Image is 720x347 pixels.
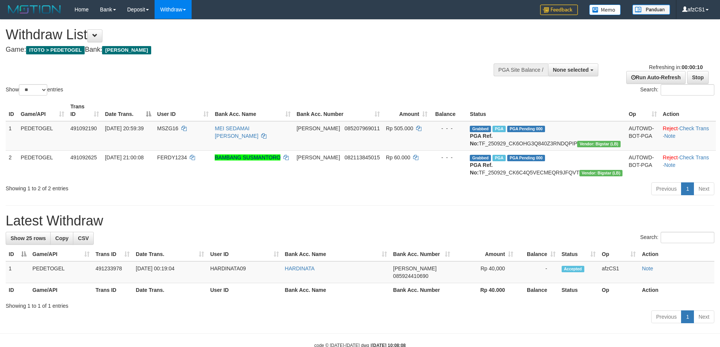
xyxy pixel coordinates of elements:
td: 1 [6,121,18,151]
span: 491092625 [70,154,97,160]
th: Bank Acc. Number: activate to sort column ascending [294,100,383,121]
th: Game/API: activate to sort column ascending [29,247,93,261]
th: Bank Acc. Name [282,283,390,297]
a: Reject [663,125,678,131]
span: Copy 082113845015 to clipboard [345,154,380,160]
input: Search: [661,84,714,96]
th: Bank Acc. Number: activate to sort column ascending [390,247,453,261]
td: HARDINATA09 [207,261,282,283]
th: Balance: activate to sort column ascending [516,247,559,261]
h1: Latest Withdraw [6,213,714,228]
th: Trans ID: activate to sort column ascending [93,247,133,261]
img: Feedback.jpg [540,5,578,15]
th: Op: activate to sort column ascending [599,247,639,261]
a: BAMBANG SUSMANTORO [215,154,280,160]
a: Next [694,182,714,195]
th: Date Trans. [133,283,207,297]
input: Search: [661,232,714,243]
a: CSV [73,232,94,245]
img: MOTION_logo.png [6,4,63,15]
span: [PERSON_NAME] [297,154,340,160]
th: Game/API [29,283,93,297]
select: Showentries [19,84,47,96]
th: User ID [207,283,282,297]
img: Button%20Memo.svg [589,5,621,15]
span: PGA Pending [507,155,545,161]
span: Marked by afzCS1 [492,126,506,132]
a: Note [664,162,675,168]
th: Action [639,283,714,297]
span: Accepted [562,266,584,272]
label: Search: [640,232,714,243]
th: Date Trans.: activate to sort column ascending [133,247,207,261]
a: Stop [687,71,709,84]
th: Rp 40.000 [453,283,516,297]
th: Status [559,283,599,297]
span: Copy [55,235,68,241]
h1: Withdraw List [6,27,472,42]
span: CSV [78,235,89,241]
b: PGA Ref. No: [470,162,492,176]
a: MEI SEDAMAI [PERSON_NAME] [215,125,258,139]
th: Bank Acc. Name: activate to sort column ascending [212,100,293,121]
span: Rp 505.000 [386,125,413,131]
th: ID [6,283,29,297]
th: ID: activate to sort column descending [6,247,29,261]
span: [PERSON_NAME] [393,265,437,271]
td: 1 [6,261,29,283]
span: Grabbed [470,126,491,132]
div: - - - [434,154,464,161]
span: FERDY1234 [157,154,187,160]
img: panduan.png [632,5,670,15]
span: Show 25 rows [11,235,46,241]
span: 491092190 [70,125,97,131]
td: Rp 40,000 [453,261,516,283]
th: Bank Acc. Number [390,283,453,297]
a: Previous [651,182,681,195]
a: Note [642,265,653,271]
td: [DATE] 00:19:04 [133,261,207,283]
a: Check Trans [679,125,709,131]
th: Amount: activate to sort column ascending [453,247,516,261]
a: HARDINATA [285,265,315,271]
th: Bank Acc. Name: activate to sort column ascending [282,247,390,261]
a: Note [664,133,675,139]
span: [PERSON_NAME] [297,125,340,131]
th: Status [467,100,626,121]
strong: 00:00:10 [681,64,703,70]
td: AUTOWD-BOT-PGA [626,121,660,151]
label: Search: [640,84,714,96]
th: Trans ID: activate to sort column ascending [67,100,102,121]
span: Vendor URL: https://dashboard.q2checkout.com/secure [579,170,623,176]
td: 491233978 [93,261,133,283]
td: AUTOWD-BOT-PGA [626,150,660,179]
td: TF_250929_CK6OHG3Q840Z3RNDQPIP [467,121,626,151]
th: Status: activate to sort column ascending [559,247,599,261]
td: PEDETOGEL [18,150,67,179]
span: None selected [553,67,589,73]
span: PGA Pending [507,126,545,132]
a: Copy [50,232,73,245]
div: Showing 1 to 1 of 1 entries [6,299,714,310]
td: TF_250929_CK6C4Q5VECMEQR9JFQVT [467,150,626,179]
span: Grabbed [470,155,491,161]
a: Run Auto-Refresh [626,71,686,84]
th: Date Trans.: activate to sort column descending [102,100,154,121]
span: [DATE] 21:00:08 [105,154,144,160]
span: MSZG16 [157,125,178,131]
th: Op [599,283,639,297]
a: Reject [663,154,678,160]
button: None selected [548,63,598,76]
span: Rp 60.000 [386,154,410,160]
span: Marked by afzCS1 [492,155,506,161]
span: Copy 085207969011 to clipboard [345,125,380,131]
h4: Game: Bank: [6,46,472,54]
span: Refreshing in: [649,64,703,70]
th: User ID: activate to sort column ascending [207,247,282,261]
td: afzCS1 [599,261,639,283]
a: Check Trans [679,154,709,160]
div: - - - [434,125,464,132]
a: Next [694,310,714,323]
th: Amount: activate to sort column ascending [383,100,430,121]
th: Balance [516,283,559,297]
